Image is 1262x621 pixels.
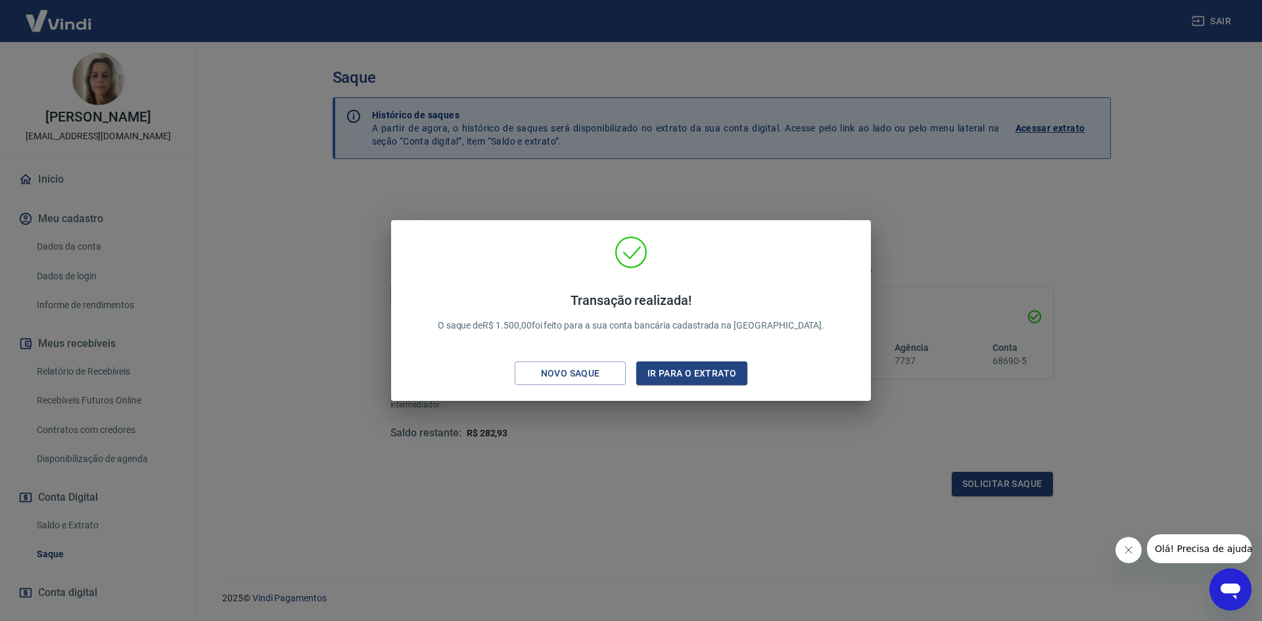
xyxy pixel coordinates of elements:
[1115,537,1142,563] iframe: Fechar mensagem
[8,9,110,20] span: Olá! Precisa de ajuda?
[515,361,626,386] button: Novo saque
[1147,534,1251,563] iframe: Mensagem da empresa
[525,365,616,382] div: Novo saque
[1209,568,1251,610] iframe: Botão para abrir a janela de mensagens
[438,292,825,308] h4: Transação realizada!
[438,292,825,333] p: O saque de R$ 1.500,00 foi feito para a sua conta bancária cadastrada na [GEOGRAPHIC_DATA].
[636,361,747,386] button: Ir para o extrato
